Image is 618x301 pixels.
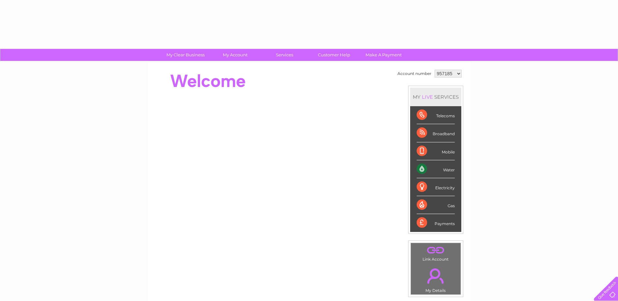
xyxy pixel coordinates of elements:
[417,160,455,178] div: Water
[258,49,311,61] a: Services
[417,124,455,142] div: Broadband
[417,214,455,232] div: Payments
[417,106,455,124] div: Telecoms
[307,49,361,61] a: Customer Help
[421,94,434,100] div: LIVE
[208,49,262,61] a: My Account
[412,265,459,287] a: .
[417,196,455,214] div: Gas
[412,245,459,256] a: .
[396,68,433,79] td: Account number
[417,142,455,160] div: Mobile
[410,243,461,263] td: Link Account
[357,49,410,61] a: Make A Payment
[417,178,455,196] div: Electricity
[410,263,461,295] td: My Details
[410,88,461,106] div: MY SERVICES
[159,49,212,61] a: My Clear Business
